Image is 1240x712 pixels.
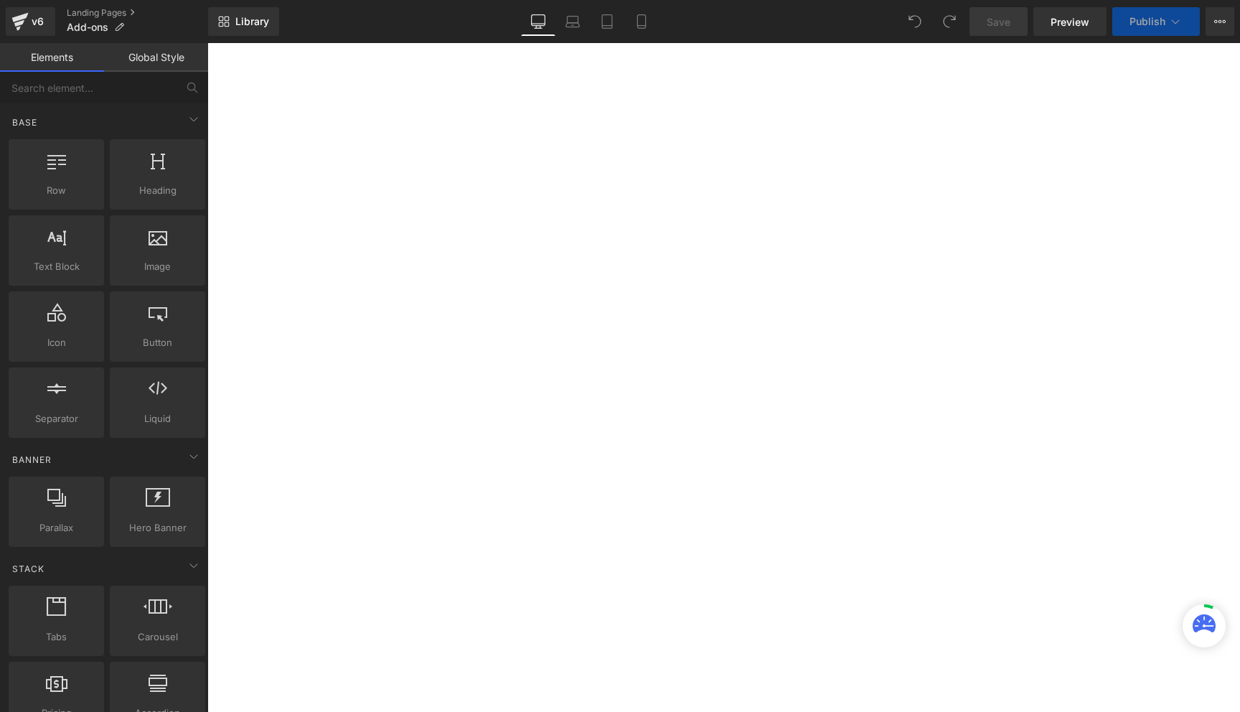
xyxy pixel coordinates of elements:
[935,7,964,36] button: Redo
[1051,14,1089,29] span: Preview
[1206,7,1234,36] button: More
[13,411,100,426] span: Separator
[1112,7,1200,36] button: Publish
[11,116,39,129] span: Base
[104,43,208,72] a: Global Style
[114,629,201,645] span: Carousel
[624,7,659,36] a: Mobile
[1033,7,1107,36] a: Preview
[987,14,1010,29] span: Save
[11,562,46,576] span: Stack
[521,7,555,36] a: Desktop
[114,335,201,350] span: Button
[13,629,100,645] span: Tabs
[555,7,590,36] a: Laptop
[208,7,279,36] a: New Library
[590,7,624,36] a: Tablet
[13,335,100,350] span: Icon
[13,259,100,274] span: Text Block
[11,453,53,467] span: Banner
[901,7,929,36] button: Undo
[67,22,108,33] span: Add-ons
[114,520,201,535] span: Hero Banner
[13,183,100,198] span: Row
[1129,16,1165,27] span: Publish
[114,411,201,426] span: Liquid
[114,259,201,274] span: Image
[235,15,269,28] span: Library
[6,7,55,36] a: v6
[114,183,201,198] span: Heading
[67,7,208,19] a: Landing Pages
[29,12,47,31] div: v6
[13,520,100,535] span: Parallax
